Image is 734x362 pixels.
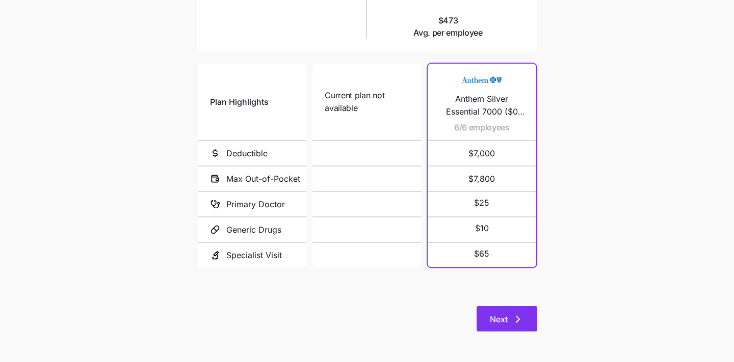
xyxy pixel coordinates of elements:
[210,96,269,108] span: Plan Highlights
[413,26,483,39] span: Avg. per employee
[226,249,282,262] span: Specialist Visit
[440,141,524,165] span: $7,000
[474,197,489,209] span: $25
[440,93,524,118] span: Anthem Silver Essential 7000 ($0 Virtual PCP + $0 Select Drugs + Incentives)
[475,222,489,235] span: $10
[477,306,537,331] button: Next
[226,147,268,160] span: Deductible
[226,224,281,236] span: Generic Drugs
[490,313,508,325] span: Next
[461,70,502,89] img: Carrier
[413,14,483,40] span: $473
[325,89,409,115] span: Current plan not available
[226,198,285,211] span: Primary Doctor
[454,121,510,134] span: 6/6 employees
[440,166,524,191] span: $7,800
[474,247,489,260] span: $65
[226,173,300,185] span: Max Out-of-Pocket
